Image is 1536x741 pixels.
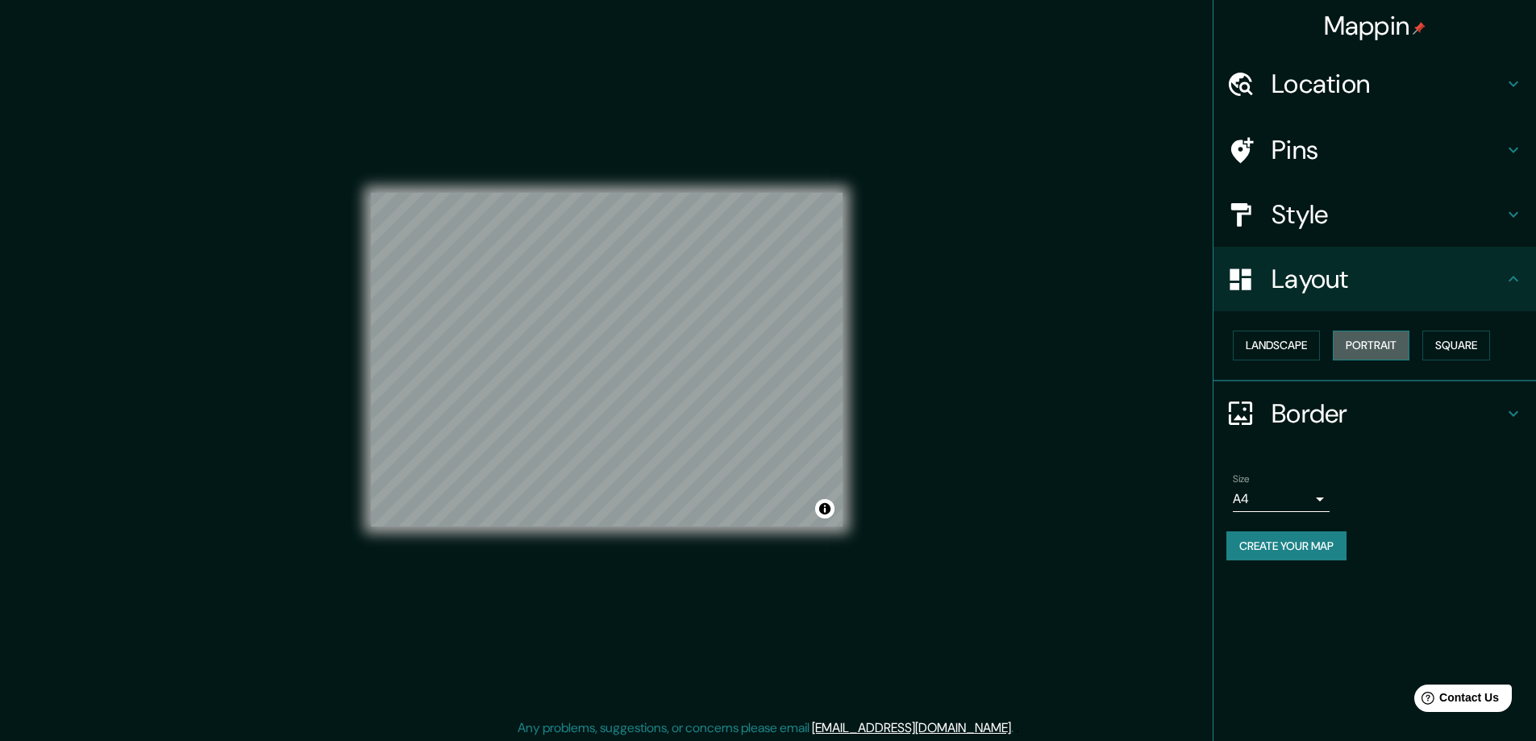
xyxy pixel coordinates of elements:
img: pin-icon.png [1413,22,1426,35]
div: Layout [1213,247,1536,311]
button: Create your map [1226,531,1347,561]
div: . [1014,718,1016,738]
label: Size [1233,472,1250,485]
div: Style [1213,182,1536,247]
h4: Style [1272,198,1504,231]
p: Any problems, suggestions, or concerns please email . [518,718,1014,738]
div: A4 [1233,486,1330,512]
h4: Layout [1272,263,1504,295]
div: Border [1213,381,1536,446]
div: . [1016,718,1019,738]
div: Pins [1213,118,1536,182]
h4: Location [1272,68,1504,100]
h4: Pins [1272,134,1504,166]
div: Location [1213,52,1536,116]
canvas: Map [371,193,843,527]
a: [EMAIL_ADDRESS][DOMAIN_NAME] [812,719,1011,736]
button: Landscape [1233,331,1320,360]
iframe: Help widget launcher [1392,678,1518,723]
button: Portrait [1333,331,1409,360]
button: Toggle attribution [815,499,835,518]
button: Square [1422,331,1490,360]
h4: Border [1272,398,1504,430]
h4: Mappin [1324,10,1426,42]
